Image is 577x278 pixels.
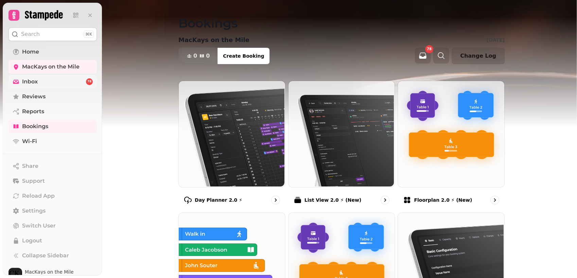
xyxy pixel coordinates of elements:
button: 00 [179,48,218,64]
span: Settings [22,207,46,215]
span: Wi-Fi [22,137,37,145]
a: Inbox78 [8,75,97,88]
p: Day Planner 2.0 ⚡ [195,197,242,203]
button: Search⌘K [8,27,97,41]
span: 0 [206,53,210,59]
span: 0 [193,53,197,59]
span: Change Log [460,53,496,59]
span: Inbox [22,78,38,86]
button: Support [8,174,97,188]
svg: go to [382,197,388,203]
button: Reload App [8,189,97,203]
span: Bookings [22,122,48,131]
button: Switch User [8,219,97,233]
a: List View 2.0 ⚡ (New)List View 2.0 ⚡ (New) [288,81,395,210]
span: Logout [22,237,42,245]
img: List View 2.0 ⚡ (New) [288,80,394,186]
a: Bookings [8,120,97,133]
button: Create Booking [217,48,269,64]
a: Reviews [8,90,97,103]
a: Day Planner 2.0 ⚡Day Planner 2.0 ⚡ [178,81,285,210]
span: Collapse Sidebar [22,252,69,260]
button: Change Log [452,48,505,64]
p: MacKays on the Mile [178,35,249,45]
span: Create Booking [223,54,264,58]
p: Search [21,30,40,38]
div: ⌘K [84,31,94,38]
span: 78 [427,47,432,51]
span: Support [22,177,45,185]
p: [DATE] [487,37,505,43]
a: MacKays on the Mile [8,60,97,74]
span: Reviews [22,93,46,101]
a: Home [8,45,97,59]
a: Reports [8,105,97,118]
a: Wi-Fi [8,135,97,148]
span: Reload App [22,192,55,200]
img: Day Planner 2.0 ⚡ [178,80,284,186]
span: Reports [22,107,44,116]
span: MacKays on the Mile [25,270,96,274]
span: MacKays on the Mile [22,63,80,71]
span: 78 [87,79,92,84]
button: Collapse Sidebar [8,249,97,262]
span: Switch User [22,222,56,230]
img: Floorplan 2.0 ⚡ (New) [397,80,504,186]
span: Home [22,48,39,56]
button: Logout [8,234,97,247]
svg: go to [272,197,279,203]
a: Settings [8,204,97,218]
span: Share [22,162,38,170]
a: Floorplan 2.0 ⚡ (New)Floorplan 2.0 ⚡ (New) [398,81,505,210]
p: Floorplan 2.0 ⚡ (New) [414,197,472,203]
svg: go to [491,197,498,203]
button: Share [8,159,97,173]
p: List View 2.0 ⚡ (New) [304,197,362,203]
